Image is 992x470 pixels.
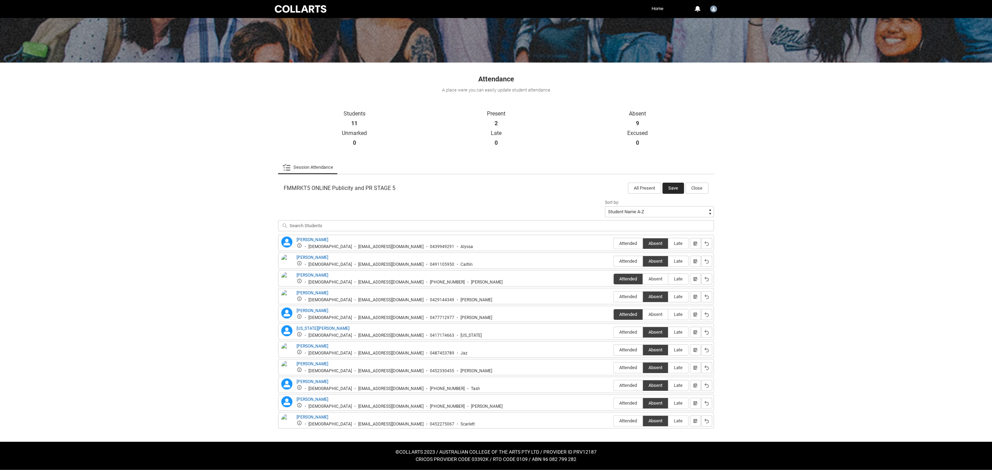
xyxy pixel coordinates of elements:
span: Absent [643,365,668,370]
a: [PERSON_NAME] [297,344,328,349]
div: [EMAIL_ADDRESS][DOMAIN_NAME] [358,404,424,409]
img: Scarlett Sekine [281,414,292,429]
lightning-icon: Robyn Maynard-Brewer [281,396,292,407]
div: Scarlett [460,422,475,427]
button: Notes [690,273,701,285]
strong: 11 [351,120,357,127]
div: [EMAIL_ADDRESS][DOMAIN_NAME] [358,244,424,249]
span: Late [668,312,688,317]
div: [DEMOGRAPHIC_DATA] [308,386,352,391]
span: Late [668,276,688,281]
span: Attended [614,383,643,388]
strong: 0 [494,140,497,146]
p: Absent [567,110,708,117]
p: Late [425,130,567,137]
button: Save [662,183,684,194]
div: 0487453789 [430,351,454,356]
button: Reset [701,309,712,320]
button: Notes [690,398,701,409]
div: [PHONE_NUMBER] [430,404,465,409]
button: Notes [690,309,701,320]
a: [PERSON_NAME] [297,415,328,420]
a: [PERSON_NAME] [297,397,328,402]
div: [EMAIL_ADDRESS][DOMAIN_NAME] [358,333,424,338]
button: Reset [701,291,712,302]
span: Attendance [478,75,514,83]
li: Session Attendance [278,160,337,174]
button: Reset [701,398,712,409]
button: Notes [690,238,701,249]
lightning-icon: Indiana Cox [281,325,292,336]
p: Present [425,110,567,117]
div: 0477712977 [430,315,454,320]
div: [US_STATE] [460,333,482,338]
a: [PERSON_NAME] [297,361,328,366]
span: Attended [614,312,643,317]
button: Notes [690,362,701,373]
a: Home [650,3,665,14]
span: Attended [614,329,643,335]
div: [PHONE_NUMBER] [430,280,465,285]
img: Melissa Colosimo [281,361,292,376]
a: [PERSON_NAME] [297,255,328,260]
p: Excused [567,130,708,137]
div: [DEMOGRAPHIC_DATA] [308,333,352,338]
span: Absent [643,347,668,352]
span: Absent [643,241,668,246]
div: [EMAIL_ADDRESS][DOMAIN_NAME] [358,280,424,285]
a: [PERSON_NAME] [297,379,328,384]
button: Reset [701,238,712,249]
img: Caitlin Morris [281,254,292,270]
div: 0429144349 [430,297,454,303]
div: [PERSON_NAME] [471,280,503,285]
span: Attended [614,347,643,352]
a: [US_STATE][PERSON_NAME] [297,326,349,331]
span: Attended [614,400,643,406]
span: Attended [614,276,643,281]
lightning-icon: Hannah Blake [281,308,292,319]
a: [PERSON_NAME] [297,273,328,278]
span: Absent [643,400,668,406]
button: Notes [690,380,701,391]
a: [PERSON_NAME] [297,237,328,242]
span: Sort by: [605,200,619,205]
button: All Present [628,183,661,194]
div: [EMAIL_ADDRESS][DOMAIN_NAME] [358,422,424,427]
span: FMMRKT5 ONLINE Publicity and PR STAGE 5 [284,185,395,192]
span: Absent [643,258,668,264]
span: Attended [614,365,643,370]
a: [PERSON_NAME] [297,308,328,313]
div: 0439949291 [430,244,454,249]
div: [EMAIL_ADDRESS][DOMAIN_NAME] [358,351,424,356]
span: Late [668,329,688,335]
span: Late [668,347,688,352]
button: Notes [690,327,701,338]
strong: 9 [636,120,639,127]
span: Absent [643,383,668,388]
div: [PERSON_NAME] [460,315,492,320]
span: Attended [614,294,643,299]
div: 0417174663 [430,333,454,338]
span: Absent [643,312,668,317]
span: Late [668,294,688,299]
img: Emelia Chernishov [281,290,292,305]
lightning-icon: Alyssa Beutel [281,237,292,248]
span: Late [668,383,688,388]
div: 0452275067 [430,422,454,427]
div: [DEMOGRAPHIC_DATA] [308,280,352,285]
div: [EMAIL_ADDRESS][DOMAIN_NAME] [358,297,424,303]
button: Notes [690,415,701,427]
span: Late [668,258,688,264]
div: [DEMOGRAPHIC_DATA] [308,315,352,320]
input: Search Students [278,220,714,231]
div: [EMAIL_ADDRESS][DOMAIN_NAME] [358,262,424,267]
button: Reset [701,362,712,373]
div: [DEMOGRAPHIC_DATA] [308,368,352,374]
a: [PERSON_NAME] [297,290,328,295]
strong: 2 [494,120,497,127]
strong: 0 [636,140,639,146]
img: Jade.Roberts [710,6,717,13]
span: Late [668,400,688,406]
button: Reset [701,256,712,267]
div: [DEMOGRAPHIC_DATA] [308,297,352,303]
